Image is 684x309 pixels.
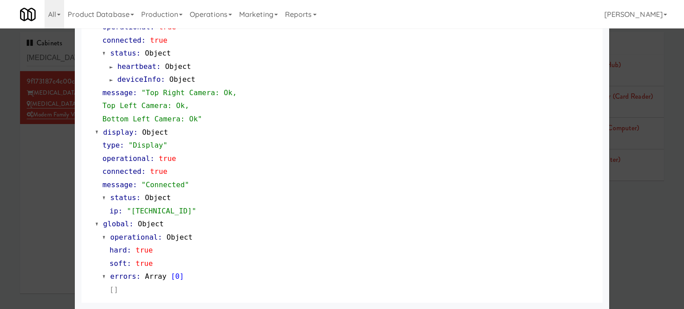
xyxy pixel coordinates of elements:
[120,141,124,149] span: :
[103,220,129,228] span: global
[110,193,136,202] span: status
[136,193,141,202] span: :
[145,49,171,57] span: Object
[110,233,158,241] span: operational
[142,128,168,136] span: Object
[167,233,192,241] span: Object
[150,167,167,176] span: true
[145,193,171,202] span: Object
[169,75,195,84] span: Object
[156,62,161,71] span: :
[102,154,150,163] span: operational
[142,167,146,176] span: :
[135,259,153,268] span: true
[150,36,167,44] span: true
[129,220,134,228] span: :
[165,62,191,71] span: Object
[142,181,189,189] span: "Connected"
[158,233,163,241] span: :
[138,220,163,228] span: Object
[135,246,153,254] span: true
[136,272,141,281] span: :
[150,154,155,163] span: :
[127,207,196,215] span: "[TECHNICAL_ID]"
[175,272,180,281] span: 0
[20,7,36,22] img: Micromart
[133,181,137,189] span: :
[110,259,127,268] span: soft
[118,75,161,84] span: deviceInfo
[102,181,133,189] span: message
[179,272,184,281] span: ]
[102,88,237,123] span: "Top Right Camera: Ok, Top Left Camera: Ok, Bottom Left Camera: Ok"
[145,272,167,281] span: Array
[127,259,131,268] span: :
[133,88,137,97] span: :
[134,128,138,136] span: :
[110,49,136,57] span: status
[102,167,142,176] span: connected
[102,36,142,44] span: connected
[110,246,127,254] span: hard
[102,141,120,149] span: type
[161,75,165,84] span: :
[102,88,133,97] span: message
[118,207,122,215] span: :
[136,49,141,57] span: :
[110,207,118,215] span: ip
[127,246,131,254] span: :
[110,272,136,281] span: errors
[103,128,134,136] span: display
[159,154,176,163] span: true
[128,141,167,149] span: "Display"
[142,36,146,44] span: :
[118,62,157,71] span: heartbeat
[171,272,175,281] span: [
